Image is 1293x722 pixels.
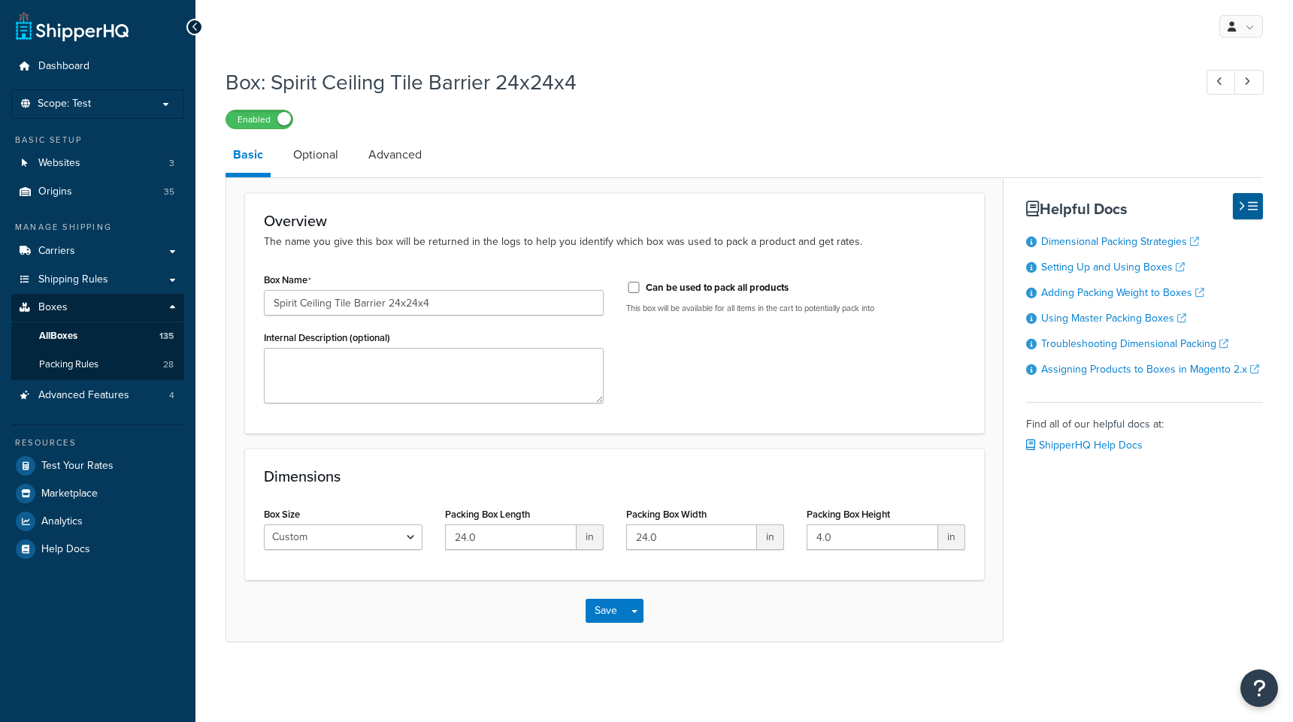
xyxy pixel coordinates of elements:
[1026,437,1143,453] a: ShipperHQ Help Docs
[11,178,184,206] li: Origins
[11,150,184,177] a: Websites3
[226,137,271,177] a: Basic
[11,178,184,206] a: Origins35
[646,281,789,295] label: Can be used to pack all products
[1041,310,1186,326] a: Using Master Packing Boxes
[1233,193,1263,219] button: Hide Help Docs
[11,437,184,449] div: Resources
[1240,669,1278,707] button: Open Resource Center
[164,186,174,198] span: 35
[757,524,784,550] span: in
[264,468,965,485] h3: Dimensions
[11,237,184,265] a: Carriers
[226,110,292,128] label: Enabled
[1234,70,1264,95] a: Next Record
[445,509,530,520] label: Packing Box Length
[38,157,80,170] span: Websites
[11,536,184,563] a: Help Docs
[163,358,174,371] span: 28
[11,480,184,507] a: Marketplace
[38,60,89,73] span: Dashboard
[11,382,184,409] a: Advanced Features4
[1026,402,1263,456] div: Find all of our helpful docs at:
[264,213,965,229] h3: Overview
[41,515,83,528] span: Analytics
[39,358,98,371] span: Packing Rules
[11,452,184,479] a: Test Your Rates
[1041,336,1228,352] a: Troubleshooting Dimensional Packing
[264,234,965,250] p: The name you give this box will be returned in the logs to help you identify which box was used t...
[286,137,346,173] a: Optional
[11,294,184,379] li: Boxes
[41,543,90,556] span: Help Docs
[11,53,184,80] a: Dashboard
[264,509,300,520] label: Box Size
[39,330,77,343] span: All Boxes
[11,134,184,147] div: Basic Setup
[626,509,707,520] label: Packing Box Width
[11,294,184,322] a: Boxes
[11,221,184,234] div: Manage Shipping
[1207,70,1236,95] a: Previous Record
[11,150,184,177] li: Websites
[38,245,75,258] span: Carriers
[11,382,184,409] li: Advanced Features
[11,508,184,535] a: Analytics
[38,186,72,198] span: Origins
[11,266,184,294] a: Shipping Rules
[226,68,1179,97] h1: Box: Spirit Ceiling Tile Barrier 24x24x4
[38,301,68,314] span: Boxes
[11,351,184,379] a: Packing Rules28
[586,599,626,623] button: Save
[264,332,390,343] label: Internal Description (optional)
[41,488,98,500] span: Marketplace
[159,330,174,343] span: 135
[938,524,965,550] span: in
[38,273,108,286] span: Shipping Rules
[11,351,184,379] li: Packing Rules
[38,389,129,402] span: Advanced Features
[807,509,890,520] label: Packing Box Height
[41,460,114,473] span: Test Your Rates
[626,303,966,314] p: This box will be available for all items in the cart to potentially pack into
[169,389,174,402] span: 4
[1041,285,1204,301] a: Adding Packing Weight to Boxes
[1026,201,1263,217] h3: Helpful Docs
[361,137,429,173] a: Advanced
[169,157,174,170] span: 3
[38,98,91,110] span: Scope: Test
[1041,234,1199,249] a: Dimensional Packing Strategies
[1041,259,1185,275] a: Setting Up and Using Boxes
[1041,361,1259,377] a: Assigning Products to Boxes in Magento 2.x
[11,322,184,350] a: AllBoxes135
[264,274,311,286] label: Box Name
[577,524,604,550] span: in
